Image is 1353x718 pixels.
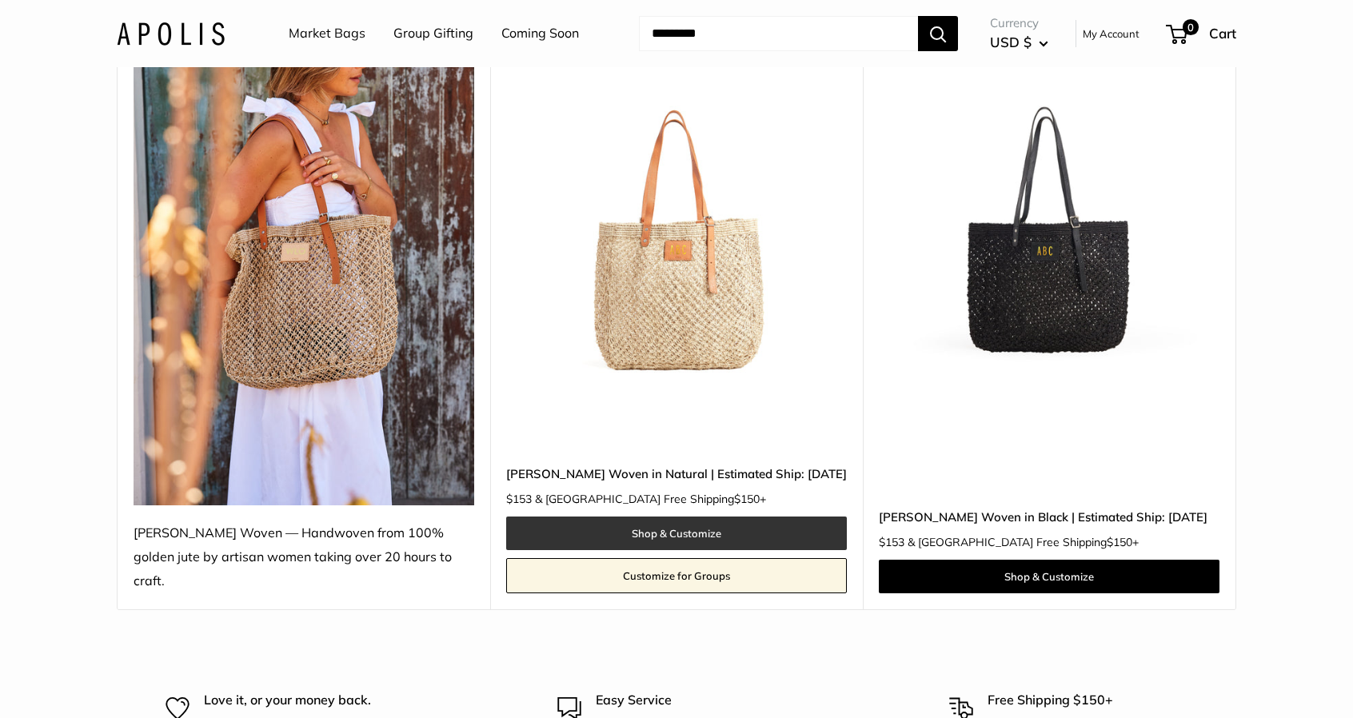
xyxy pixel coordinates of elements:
[879,508,1219,526] a: [PERSON_NAME] Woven in Black | Estimated Ship: [DATE]
[1107,535,1132,549] span: $150
[988,690,1187,711] p: Free Shipping $150+
[393,22,473,46] a: Group Gifting
[1083,24,1139,43] a: My Account
[134,521,474,593] div: [PERSON_NAME] Woven — Handwoven from 100% golden jute by artisan women taking over 20 hours to cr...
[506,51,847,392] a: Mercado Woven in Natural | Estimated Ship: Oct. 19thMercado Woven in Natural | Estimated Ship: Oc...
[908,537,1139,548] span: & [GEOGRAPHIC_DATA] Free Shipping +
[918,16,958,51] button: Search
[117,22,225,45] img: Apolis
[134,51,474,505] img: Mercado Woven — Handwoven from 100% golden jute by artisan women taking over 20 hours to craft.
[990,12,1048,34] span: Currency
[506,517,847,550] a: Shop & Customize
[506,465,847,483] a: [PERSON_NAME] Woven in Natural | Estimated Ship: [DATE]
[879,51,1219,392] a: Mercado Woven in Black | Estimated Ship: Oct. 19thMercado Woven in Black | Estimated Ship: Oct. 19th
[501,22,579,46] a: Coming Soon
[1209,25,1236,42] span: Cart
[204,690,404,711] p: Love it, or your money back.
[506,51,847,392] img: Mercado Woven in Natural | Estimated Ship: Oct. 19th
[1167,21,1236,46] a: 0 Cart
[879,51,1219,392] img: Mercado Woven in Black | Estimated Ship: Oct. 19th
[734,492,760,506] span: $150
[535,493,766,505] span: & [GEOGRAPHIC_DATA] Free Shipping +
[289,22,365,46] a: Market Bags
[1183,19,1199,35] span: 0
[879,535,904,549] span: $153
[879,560,1219,593] a: Shop & Customize
[990,30,1048,55] button: USD $
[506,492,532,506] span: $153
[596,690,796,711] p: Easy Service
[990,34,1032,50] span: USD $
[639,16,918,51] input: Search...
[506,558,847,593] a: Customize for Groups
